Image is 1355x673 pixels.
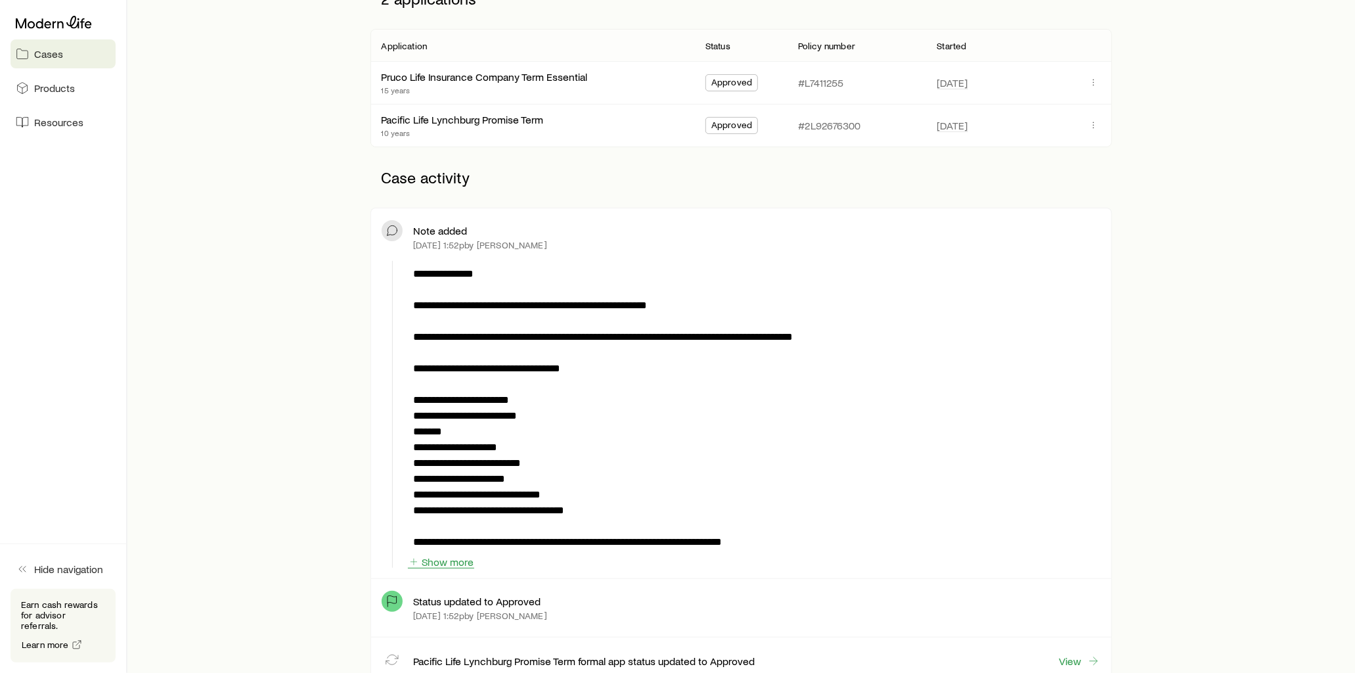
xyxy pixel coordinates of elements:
button: Hide navigation [11,555,116,584]
span: Approved [711,120,752,133]
p: Earn cash rewards for advisor referrals. [21,599,105,631]
span: Products [34,81,75,95]
p: Status [705,41,730,51]
p: Pacific Life Lynchburg Promise Term formal app status updated to Approved [413,655,755,668]
span: [DATE] [937,119,968,132]
p: 10 years [381,128,543,138]
div: Pruco Life Insurance Company Term Essential [381,70,587,84]
a: Cases [11,39,116,68]
div: Earn cash rewards for advisor referrals.Learn more [11,589,116,662]
span: Cases [34,47,63,60]
span: Approved [711,77,752,91]
p: Started [937,41,967,51]
p: Policy number [798,41,855,51]
div: Pacific Life Lynchburg Promise Term [381,113,543,127]
p: Case activity [370,158,1111,197]
span: [DATE] [937,76,968,89]
p: #L7411255 [798,76,843,89]
p: #2L92676300 [798,119,860,132]
p: 15 years [381,85,587,95]
p: Application [381,41,427,51]
a: Pruco Life Insurance Company Term Essential [381,70,587,83]
p: [DATE] 1:52p by [PERSON_NAME] [413,611,546,621]
p: [DATE] 1:52p by [PERSON_NAME] [413,240,546,250]
span: Learn more [22,640,69,649]
a: View [1059,654,1101,668]
p: Status updated to Approved [413,595,541,608]
button: Show more [408,556,474,569]
a: Resources [11,108,116,137]
a: Products [11,74,116,103]
p: Note added [413,224,467,237]
span: Hide navigation [34,563,103,576]
span: Resources [34,116,83,129]
a: Pacific Life Lynchburg Promise Term [381,113,543,126]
